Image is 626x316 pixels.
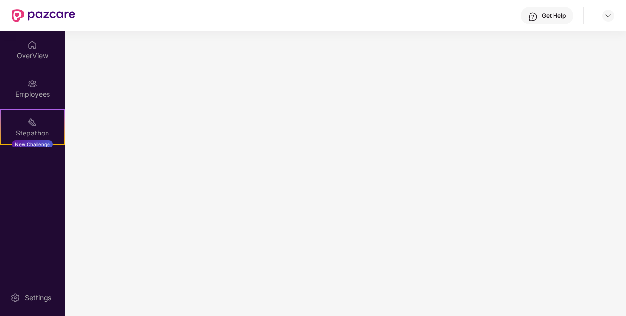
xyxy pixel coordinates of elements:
[542,12,566,20] div: Get Help
[604,12,612,20] img: svg+xml;base64,PHN2ZyBpZD0iRHJvcGRvd24tMzJ4MzIiIHhtbG5zPSJodHRwOi8vd3d3LnczLm9yZy8yMDAwL3N2ZyIgd2...
[10,293,20,303] img: svg+xml;base64,PHN2ZyBpZD0iU2V0dGluZy0yMHgyMCIgeG1sbnM9Imh0dHA6Ly93d3cudzMub3JnLzIwMDAvc3ZnIiB3aW...
[1,128,64,138] div: Stepathon
[12,140,53,148] div: New Challenge
[27,40,37,50] img: svg+xml;base64,PHN2ZyBpZD0iSG9tZSIgeG1sbnM9Imh0dHA6Ly93d3cudzMub3JnLzIwMDAvc3ZnIiB3aWR0aD0iMjAiIG...
[27,117,37,127] img: svg+xml;base64,PHN2ZyB4bWxucz0iaHR0cDovL3d3dy53My5vcmcvMjAwMC9zdmciIHdpZHRoPSIyMSIgaGVpZ2h0PSIyMC...
[528,12,538,22] img: svg+xml;base64,PHN2ZyBpZD0iSGVscC0zMngzMiIgeG1sbnM9Imh0dHA6Ly93d3cudzMub3JnLzIwMDAvc3ZnIiB3aWR0aD...
[22,293,54,303] div: Settings
[12,9,75,22] img: New Pazcare Logo
[27,79,37,89] img: svg+xml;base64,PHN2ZyBpZD0iRW1wbG95ZWVzIiB4bWxucz0iaHR0cDovL3d3dy53My5vcmcvMjAwMC9zdmciIHdpZHRoPS...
